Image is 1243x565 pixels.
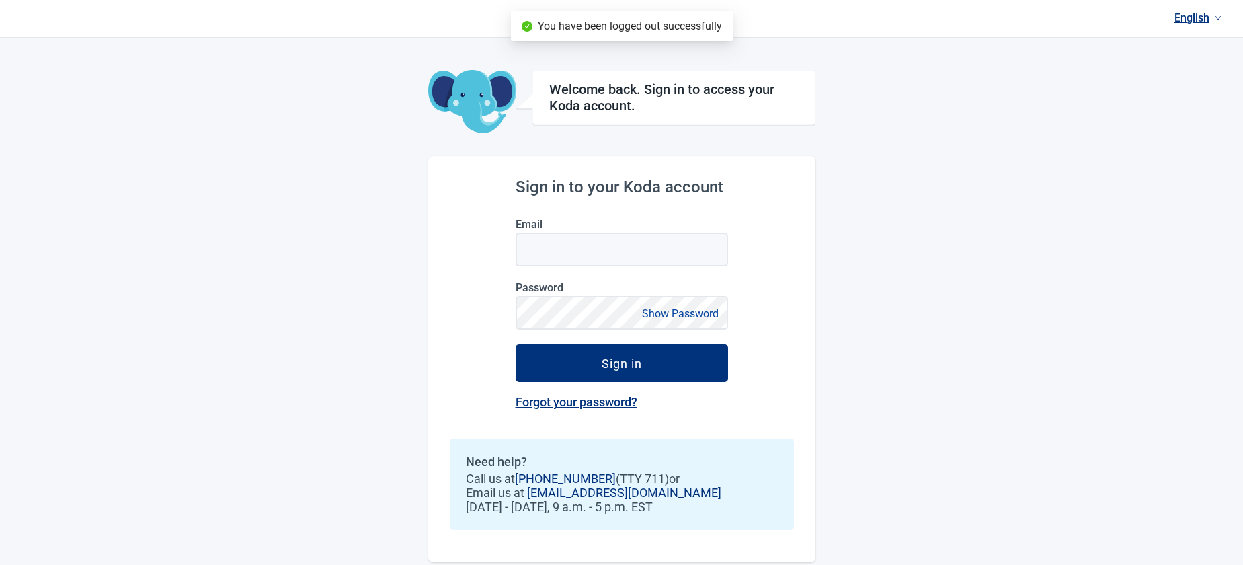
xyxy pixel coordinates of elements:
a: Forgot your password? [516,395,637,409]
button: Show Password [638,305,723,323]
a: Current language: English [1169,7,1227,29]
h1: Welcome back. Sign in to access your Koda account. [549,81,799,114]
a: [PHONE_NUMBER] [515,472,616,486]
span: Email us at [466,486,778,500]
label: Password [516,281,728,294]
img: Koda Health [552,8,690,30]
main: Main content [428,38,815,562]
button: Sign in [516,344,728,382]
img: Koda Elephant [428,70,516,135]
span: down [1215,15,1221,22]
span: [DATE] - [DATE], 9 a.m. - 5 p.m. EST [466,500,778,514]
label: Email [516,218,728,231]
a: [EMAIL_ADDRESS][DOMAIN_NAME] [527,486,721,500]
span: Call us at (TTY 711) or [466,472,778,486]
span: You have been logged out successfully [538,20,722,32]
h2: Need help? [466,455,778,469]
div: Sign in [602,356,642,370]
span: check-circle [522,21,532,32]
h2: Sign in to your Koda account [516,178,728,196]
